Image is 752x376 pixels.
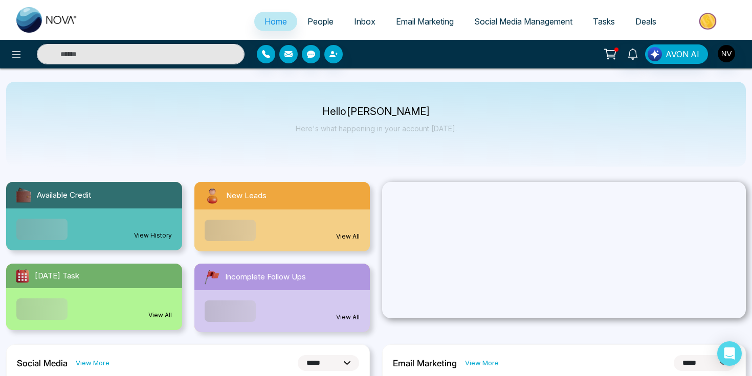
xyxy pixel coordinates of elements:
[14,268,31,284] img: todayTask.svg
[296,124,457,133] p: Here's what happening in your account [DATE].
[336,232,360,241] a: View All
[264,16,287,27] span: Home
[37,190,91,201] span: Available Credit
[583,12,625,31] a: Tasks
[672,10,746,33] img: Market-place.gif
[396,16,454,27] span: Email Marketing
[188,182,377,251] a: New LeadsView All
[17,358,68,368] h2: Social Media
[35,270,79,282] span: [DATE] Task
[386,12,464,31] a: Email Marketing
[226,190,267,202] span: New Leads
[254,12,297,31] a: Home
[203,186,222,205] img: newLeads.svg
[203,268,221,286] img: followUps.svg
[393,358,457,368] h2: Email Marketing
[717,341,742,366] div: Open Intercom Messenger
[296,107,457,116] p: Hello [PERSON_NAME]
[336,313,360,322] a: View All
[297,12,344,31] a: People
[625,12,667,31] a: Deals
[225,271,306,283] span: Incomplete Follow Ups
[354,16,375,27] span: Inbox
[188,264,377,332] a: Incomplete Follow UpsView All
[718,45,735,62] img: User Avatar
[648,47,662,61] img: Lead Flow
[134,231,172,240] a: View History
[465,358,499,368] a: View More
[474,16,572,27] span: Social Media Management
[635,16,656,27] span: Deals
[593,16,615,27] span: Tasks
[16,7,78,33] img: Nova CRM Logo
[148,311,172,320] a: View All
[666,48,699,60] span: AVON AI
[645,44,708,64] button: AVON AI
[307,16,334,27] span: People
[14,186,33,204] img: availableCredit.svg
[464,12,583,31] a: Social Media Management
[76,358,109,368] a: View More
[344,12,386,31] a: Inbox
